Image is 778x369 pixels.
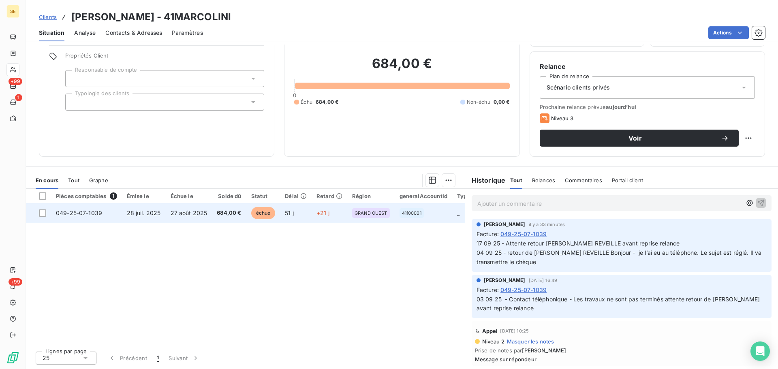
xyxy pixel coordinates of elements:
[540,62,755,71] h6: Relance
[510,177,522,183] span: Tout
[56,209,102,216] span: 049-25-07-1039
[565,177,602,183] span: Commentaires
[171,193,207,199] div: Échue le
[217,193,241,199] div: Solde dû
[529,278,558,283] span: [DATE] 16:49
[110,192,117,200] span: 1
[71,10,231,24] h3: [PERSON_NAME] - 41MARCOLINI
[9,278,22,286] span: +99
[251,207,276,219] span: échue
[355,211,387,215] span: GRAND OUEST
[127,209,161,216] span: 28 juil. 2025
[400,193,447,199] div: generalAccountId
[750,341,770,361] div: Open Intercom Messenger
[522,347,566,354] span: [PERSON_NAME]
[352,193,390,199] div: Région
[157,354,159,362] span: 1
[507,338,554,345] span: Masquer les notes
[56,192,117,200] div: Pièces comptables
[293,92,296,98] span: 0
[477,296,762,312] span: 03 09 25 - Contact téléphonique - Les travaux ne sont pas terminés attente retour de [PERSON_NAME...
[402,211,421,215] span: 41100001
[36,177,58,183] span: En cours
[316,98,338,106] span: 684,00 €
[39,14,57,20] span: Clients
[72,75,79,82] input: Ajouter une valeur
[500,230,547,238] span: 049-25-07-1039
[494,98,510,106] span: 0,00 €
[105,29,162,37] span: Contacts & Adresses
[316,193,342,199] div: Retard
[72,98,79,106] input: Ajouter une valeur
[540,104,755,110] span: Prochaine relance prévue
[68,177,79,183] span: Tout
[475,347,768,354] span: Prise de notes par
[103,350,152,367] button: Précédent
[65,52,264,64] span: Propriétés Client
[481,338,504,345] span: Niveau 2
[301,98,312,106] span: Échu
[294,55,509,80] h2: 684,00 €
[467,98,490,106] span: Non-échu
[39,13,57,21] a: Clients
[89,177,108,183] span: Graphe
[482,328,498,334] span: Appel
[612,177,643,183] span: Portail client
[549,135,721,141] span: Voir
[551,115,573,122] span: Niveau 3
[43,354,49,362] span: 25
[316,209,329,216] span: +21 j
[484,221,526,228] span: [PERSON_NAME]
[532,177,555,183] span: Relances
[6,5,19,18] div: SE
[708,26,749,39] button: Actions
[127,193,161,199] div: Émise le
[547,83,610,92] span: Scénario clients privés
[9,78,22,85] span: +99
[74,29,96,37] span: Analyse
[529,222,565,227] span: il y a 33 minutes
[15,94,22,101] span: 1
[164,350,205,367] button: Suivant
[500,286,547,294] span: 049-25-07-1039
[477,230,499,238] span: Facture :
[540,130,739,147] button: Voir
[484,277,526,284] span: [PERSON_NAME]
[285,193,307,199] div: Délai
[285,209,294,216] span: 51 j
[39,29,64,37] span: Situation
[251,193,276,199] div: Statut
[475,356,768,363] span: Message sur répondeur
[457,193,515,199] div: Types de contentieux
[465,175,506,185] h6: Historique
[606,104,636,110] span: aujourd’hui
[500,328,529,333] span: [DATE] 10:25
[172,29,203,37] span: Paramètres
[477,286,499,294] span: Facture :
[457,209,460,216] span: _
[217,209,241,217] span: 684,00 €
[6,351,19,364] img: Logo LeanPay
[152,350,164,367] button: 1
[171,209,207,216] span: 27 août 2025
